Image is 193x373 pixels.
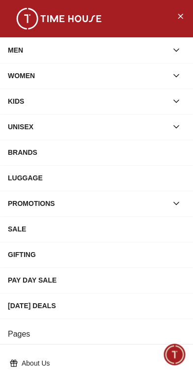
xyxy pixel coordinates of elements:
div: UNISEX [8,118,167,136]
div: MEN [8,41,167,59]
div: WOMEN [8,67,167,85]
div: PROMOTIONS [8,195,167,212]
p: About Us [22,358,179,368]
div: KIDS [8,92,167,110]
div: SALE [8,220,185,238]
div: BRANDS [8,143,185,161]
div: Chat Widget [164,344,186,366]
div: PAY DAY SALE [8,271,185,289]
div: GIFTING [8,246,185,263]
div: LUGGAGE [8,169,185,187]
img: ... [10,8,108,29]
button: Close Menu [172,8,188,24]
div: [DATE] DEALS [8,297,185,315]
